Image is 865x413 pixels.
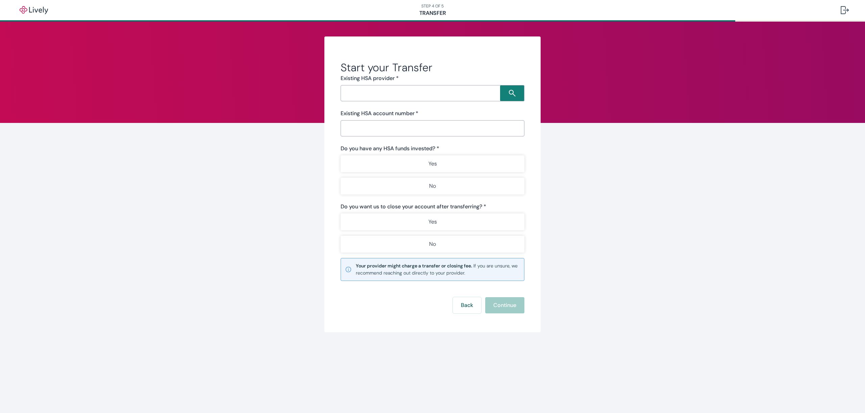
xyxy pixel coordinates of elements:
label: Existing HSA account number [341,109,418,118]
img: Lively [15,6,53,14]
button: Back [453,297,481,313]
p: No [429,182,436,190]
button: No [341,178,524,195]
button: Search icon [500,85,524,101]
button: Log out [835,2,854,18]
input: Search input [343,88,500,98]
small: If you are unsure, we recommend reaching out directly to your provider. [356,262,520,277]
strong: Your provider might charge a transfer or closing fee. [356,263,472,269]
svg: Search icon [509,90,516,97]
label: Do you want us to close your account after transferring? * [341,203,486,211]
label: Existing HSA provider * [341,74,399,82]
p: No [429,240,436,248]
button: No [341,236,524,253]
label: Do you have any HSA funds invested? * [341,145,439,153]
button: Yes [341,155,524,172]
h2: Start your Transfer [341,61,524,74]
p: Yes [428,218,437,226]
button: Yes [341,213,524,230]
p: Yes [428,160,437,168]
